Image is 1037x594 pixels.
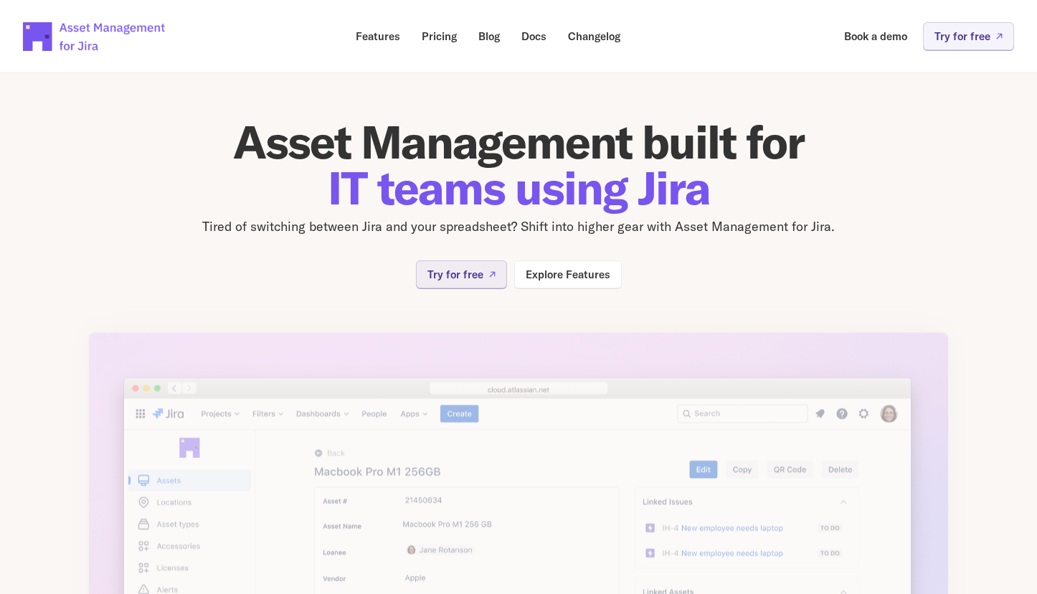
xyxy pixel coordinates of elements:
a: Features [346,22,410,50]
p: Features [356,31,400,42]
p: Pricing [422,31,457,42]
p: Changelog [568,31,620,42]
p: Try for free [934,31,990,42]
p: Explore Features [526,269,610,280]
a: Docs [511,22,557,50]
a: Try for free [416,260,507,288]
a: Book a demo [834,22,917,50]
p: Try for free [427,269,483,280]
p: Blog [478,31,500,42]
p: Docs [521,31,546,42]
a: Blog [468,22,510,50]
a: Explore Features [514,260,622,288]
span: IT teams using Jira [328,159,710,217]
a: Try for free [923,22,1014,50]
p: Tired of switching between Jira and your spreadsheet? Shift into higher gear with Asset Managemen... [88,217,949,237]
a: Pricing [412,22,467,50]
a: Changelog [558,22,630,50]
p: Book a demo [844,31,907,42]
h1: Asset Management built for [88,119,949,211]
